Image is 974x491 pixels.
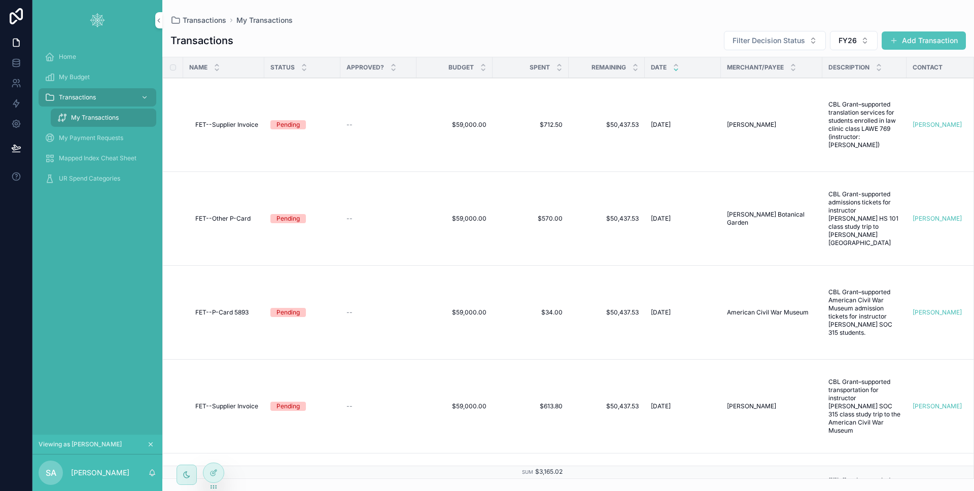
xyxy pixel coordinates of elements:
[270,308,334,317] a: Pending
[270,402,334,411] a: Pending
[499,308,563,317] span: $34.00
[828,288,900,337] a: CBL Grant–supported American Civil War Museum admission tickets for instructor [PERSON_NAME] SOC ...
[195,308,249,317] span: FET--P-Card 5893
[423,215,486,223] a: $59,000.00
[423,308,486,317] a: $59,000.00
[236,15,293,25] a: My Transactions
[733,36,805,46] span: Filter Decision Status
[170,33,233,48] h1: Transactions
[39,149,156,167] a: Mapped Index Cheat Sheet
[575,121,639,129] a: $50,437.53
[71,114,119,122] span: My Transactions
[423,121,486,129] a: $59,000.00
[499,402,563,410] a: $613.80
[59,174,120,183] span: UR Spend Categories
[195,215,258,223] a: FET--Other P-Card
[727,121,776,129] span: [PERSON_NAME]
[346,308,353,317] span: --
[346,121,353,129] span: --
[651,63,667,72] span: Date
[499,121,563,129] a: $712.50
[913,402,962,410] span: [PERSON_NAME]
[346,402,353,410] span: --
[839,36,857,46] span: FY26
[71,468,129,478] p: [PERSON_NAME]
[195,121,258,129] a: FET--Supplier Invoice
[828,378,900,435] span: CBL Grant–supported transportation for instructor [PERSON_NAME] SOC 315 class study trip to the A...
[46,467,56,479] span: SA
[575,215,639,223] a: $50,437.53
[276,120,300,129] div: Pending
[727,211,816,227] a: [PERSON_NAME] Botanical Garden
[189,63,207,72] span: Name
[828,63,869,72] span: Description
[423,402,486,410] a: $59,000.00
[448,63,474,72] span: Budget
[276,402,300,411] div: Pending
[724,31,826,50] button: Select Button
[195,308,258,317] a: FET--P-Card 5893
[276,214,300,223] div: Pending
[195,215,251,223] span: FET--Other P-Card
[727,308,809,317] span: American Civil War Museum
[575,308,639,317] a: $50,437.53
[51,109,156,127] a: My Transactions
[59,154,136,162] span: Mapped Index Cheat Sheet
[882,31,966,50] button: Add Transaction
[39,88,156,107] a: Transactions
[651,402,715,410] a: [DATE]
[170,15,226,25] a: Transactions
[727,121,816,129] a: [PERSON_NAME]
[499,215,563,223] a: $570.00
[727,308,816,317] a: American Civil War Museum
[183,15,226,25] span: Transactions
[530,63,550,72] span: Spent
[346,121,410,129] a: --
[522,470,533,475] small: Sum
[39,169,156,188] a: UR Spend Categories
[276,308,300,317] div: Pending
[727,63,784,72] span: Merchant/Payee
[89,12,106,28] img: App logo
[651,121,715,129] a: [DATE]
[651,121,671,129] span: [DATE]
[39,440,122,448] span: Viewing as [PERSON_NAME]
[39,48,156,66] a: Home
[346,308,410,317] a: --
[651,402,671,410] span: [DATE]
[828,190,900,247] a: CBL Grant-supported admissions tickets for instructor [PERSON_NAME] HS 101 class study trip to [P...
[59,93,96,101] span: Transactions
[913,121,962,129] a: [PERSON_NAME]
[575,402,639,410] a: $50,437.53
[59,73,90,81] span: My Budget
[270,214,334,223] a: Pending
[651,215,715,223] a: [DATE]
[651,308,671,317] span: [DATE]
[913,63,943,72] span: Contact
[59,53,76,61] span: Home
[346,402,410,410] a: --
[195,402,258,410] a: FET--Supplier Invoice
[270,120,334,129] a: Pending
[592,63,626,72] span: Remaining
[59,134,123,142] span: My Payment Requests
[828,100,900,149] a: CBL Grant–supported translation services for students enrolled in law clinic class LAWE 769 (inst...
